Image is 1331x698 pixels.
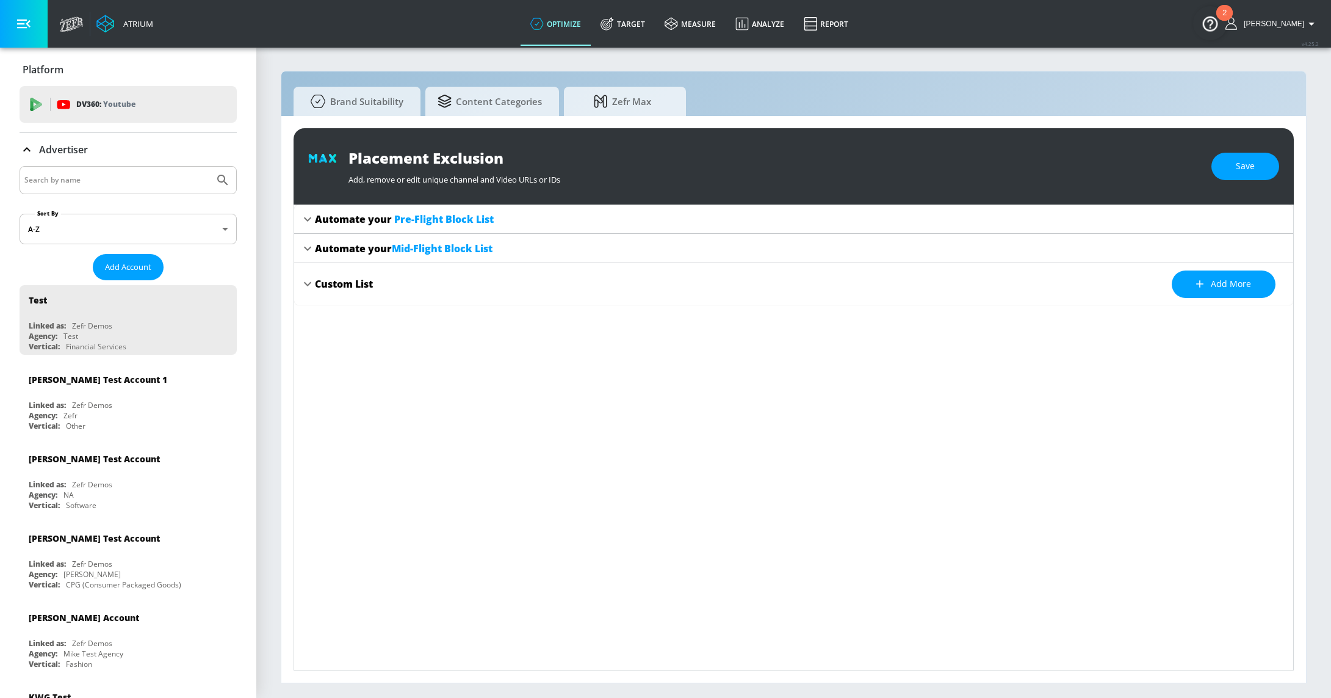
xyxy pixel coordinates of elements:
span: Mid-Flight Block List [392,242,492,255]
a: measure [655,2,726,46]
a: Atrium [96,15,153,33]
div: Vertical: [29,500,60,511]
div: [PERSON_NAME] AccountLinked as:Zefr DemosAgency:Mike Test AgencyVertical:Fashion [20,603,237,672]
span: Add more [1196,277,1251,292]
div: 2 [1222,13,1227,29]
span: Save [1236,159,1255,174]
div: Fashion [66,659,92,669]
div: Automate your Pre-Flight Block List [294,205,1293,234]
span: login as: rob.greenberg@zefr.com [1239,20,1304,28]
div: Platform [20,53,237,87]
div: Automate yourMid-Flight Block List [294,234,1293,263]
div: [PERSON_NAME] Test Account 1Linked as:Zefr DemosAgency:ZefrVertical:Other [20,365,237,434]
p: Platform [23,63,63,76]
div: Custom ListAdd more [294,263,1293,305]
div: [PERSON_NAME] Test AccountLinked as:Zefr DemosAgency:[PERSON_NAME]Vertical:CPG (Consumer Packaged... [20,523,237,593]
span: Add Account [105,260,151,274]
label: Sort By [35,209,61,217]
div: TestLinked as:Zefr DemosAgency:TestVertical:Financial Services [20,285,237,355]
div: Agency: [29,649,57,659]
div: DV360: Youtube [20,86,237,123]
div: Linked as: [29,321,66,331]
button: Save [1211,153,1279,180]
a: Report [794,2,858,46]
div: Zefr Demos [72,400,112,410]
a: optimize [521,2,591,46]
div: Zefr Demos [72,479,112,490]
p: DV360: [76,98,135,111]
div: Agency: [29,490,57,500]
div: CPG (Consumer Packaged Goods) [66,580,181,590]
button: Add Account [93,254,164,280]
div: Vertical: [29,659,60,669]
div: [PERSON_NAME] Test AccountLinked as:Zefr DemosAgency:NAVertical:Software [20,444,237,514]
div: Custom List [315,277,373,291]
a: Target [591,2,655,46]
div: Zefr Demos [72,638,112,649]
div: Atrium [118,18,153,29]
div: Software [66,500,96,511]
span: Content Categories [438,87,542,116]
button: [PERSON_NAME] [1225,16,1319,31]
div: A-Z [20,214,237,244]
div: Automate your [315,242,492,255]
div: Placement Exclusion [348,148,1199,168]
span: Zefr Max [576,87,669,116]
div: [PERSON_NAME] Account [29,612,139,623]
div: Linked as: [29,400,66,410]
span: Brand Suitability [306,87,403,116]
div: Zefr [63,410,78,421]
div: Vertical: [29,580,60,590]
div: Agency: [29,569,57,580]
div: Linked as: [29,559,66,569]
div: [PERSON_NAME] Test Account 1 [29,374,167,385]
div: Linked as: [29,638,66,649]
div: [PERSON_NAME] Test Account [29,533,160,544]
div: [PERSON_NAME] [63,569,121,580]
div: Linked as: [29,479,66,490]
div: Agency: [29,331,57,341]
div: Zefr Demos [72,321,112,331]
div: Advertiser [20,133,237,167]
div: Automate your [315,213,494,226]
p: Youtube [103,98,135,111]
div: Test [29,294,47,306]
div: Add, remove or edit unique channel and Video URLs or IDs [348,168,1199,185]
button: Open Resource Center, 2 new notifications [1193,6,1227,40]
input: Search by name [24,172,209,188]
a: Analyze [726,2,794,46]
div: Test [63,331,78,341]
p: Advertiser [39,143,88,156]
div: Vertical: [29,421,60,431]
div: Zefr Demos [72,559,112,569]
div: [PERSON_NAME] Test Account [29,453,160,465]
div: Other [66,421,85,431]
div: Agency: [29,410,57,421]
div: NA [63,490,74,500]
span: v 4.25.2 [1302,40,1319,47]
div: Vertical: [29,341,60,352]
button: Add more [1172,271,1275,298]
div: Mike Test Agency [63,649,123,659]
span: Pre-Flight Block List [394,213,494,226]
div: Financial Services [66,341,126,352]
